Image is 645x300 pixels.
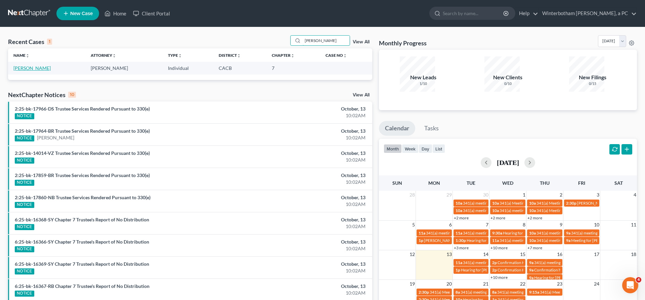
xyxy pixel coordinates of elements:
span: 1p [419,238,423,243]
span: 1 [522,191,526,199]
div: October, 13 [253,172,365,179]
div: 1/10 [400,81,447,86]
iframe: Intercom live chat [622,277,638,293]
div: NOTICE [15,291,34,297]
span: 2:30p [566,201,576,206]
a: Attorneyunfold_more [91,53,116,58]
span: 10 [593,221,600,229]
span: 12 [409,250,416,258]
a: Chapterunfold_more [272,53,295,58]
a: 6:25-bk-16367-RB Chapter 7 Trustee's Report of No Distribution [15,283,149,289]
span: 21 [482,280,489,288]
a: [PERSON_NAME] [37,134,74,141]
a: Districtunfold_more [219,53,241,58]
td: [PERSON_NAME] [85,62,163,74]
a: +2 more [454,215,469,220]
i: unfold_more [112,54,116,58]
div: October, 13 [253,283,365,290]
div: New Filings [569,74,616,81]
i: unfold_more [237,54,241,58]
span: Hearing for [PERSON_NAME] [461,267,513,272]
div: New Clients [484,74,531,81]
span: 6 [448,221,453,229]
span: Sun [392,180,402,186]
i: unfold_more [343,54,347,58]
span: 341(a) Meeting for [PERSON_NAME] and [PERSON_NAME] [540,290,645,295]
span: 10a [529,238,536,243]
span: 10a [456,201,462,206]
span: Hearing for [PERSON_NAME] and [PERSON_NAME] [503,230,595,235]
span: 341(a) meeting for [PERSON_NAME] [463,260,528,265]
a: 6:25-bk-16369-SY Chapter 7 Trustee's Report of No Distribution [15,261,149,267]
div: NextChapter Notices [8,91,76,99]
a: Nameunfold_more [13,53,30,58]
span: 29 [446,191,453,199]
div: 10:02AM [253,134,365,141]
span: 341(a) Meeting for [PERSON_NAME] & [PERSON_NAME] [500,201,600,206]
div: October, 13 [253,128,365,134]
span: 23 [556,280,563,288]
a: Tasks [418,121,445,136]
span: 11 [630,221,637,229]
input: Search by name... [303,36,350,45]
span: Sat [614,180,623,186]
span: 341(a) meeting for [PERSON_NAME] [PERSON_NAME] and [PERSON_NAME] [497,290,634,295]
h3: Monthly Progress [379,39,427,47]
span: 2:30p [419,290,429,295]
span: 2 [559,191,563,199]
span: 18 [630,250,637,258]
a: 2:25-bk-17860-NB Trustee Services Rendered Pursuant to 330(e) [15,195,150,200]
span: Tue [467,180,475,186]
button: week [402,144,419,153]
a: +2 more [490,215,505,220]
span: Thu [540,180,550,186]
div: 10:02AM [253,179,365,185]
div: NOTICE [15,268,34,274]
i: unfold_more [178,54,182,58]
div: October, 13 [253,105,365,112]
span: 8a [492,290,497,295]
div: October, 13 [253,239,365,245]
h2: [DATE] [497,159,519,166]
span: 9a [529,267,533,272]
span: 13 [446,250,453,258]
a: +2 more [527,215,542,220]
span: 341(a) meeting for [PERSON_NAME] and [PERSON_NAME] [534,260,639,265]
td: Individual [163,62,213,74]
div: NOTICE [15,113,34,119]
span: Fri [578,180,585,186]
a: View All [353,93,370,97]
span: 9 [559,221,563,229]
span: 10a [492,201,499,206]
div: October, 13 [253,194,365,201]
span: 341(a) meeting for Bravado Partners LLC [500,238,571,243]
div: October, 13 [253,216,365,223]
div: 1 [47,39,52,45]
span: 22 [519,280,526,288]
span: 341(a) meeting for [PERSON_NAME] & [PERSON_NAME] [500,208,600,213]
span: 10a [492,208,499,213]
div: 10:02AM [253,267,365,274]
span: 9:15a [529,290,539,295]
span: 10a [529,230,536,235]
div: NOTICE [15,246,34,252]
div: 10:02AM [253,157,365,163]
div: NOTICE [15,180,34,186]
a: Calendar [379,121,415,136]
a: 2:25-bk-14014-VZ Trustee Services Rendered Pursuant to 330(e) [15,150,150,156]
div: 0/15 [569,81,616,86]
span: Hearing for [PERSON_NAME] and [PERSON_NAME] [534,275,626,280]
span: 9a [529,260,533,265]
div: 10:02AM [253,112,365,119]
span: 341(a) Meeting for [PERSON_NAME] and [PERSON_NAME] [536,208,641,213]
span: 2p [492,267,497,272]
button: month [384,144,402,153]
span: 341(a) meeting for [PERSON_NAME] [426,230,491,235]
span: [PERSON_NAME] 341(a) [GEOGRAPHIC_DATA] [424,238,509,243]
div: October, 13 [253,261,365,267]
a: 2:25-bk-17859-BR Trustee Services Rendered Pursuant to 330(e) [15,172,150,178]
span: 4 [633,191,637,199]
span: 1p [456,267,460,272]
div: NOTICE [15,158,34,164]
a: Case Nounfold_more [326,53,347,58]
